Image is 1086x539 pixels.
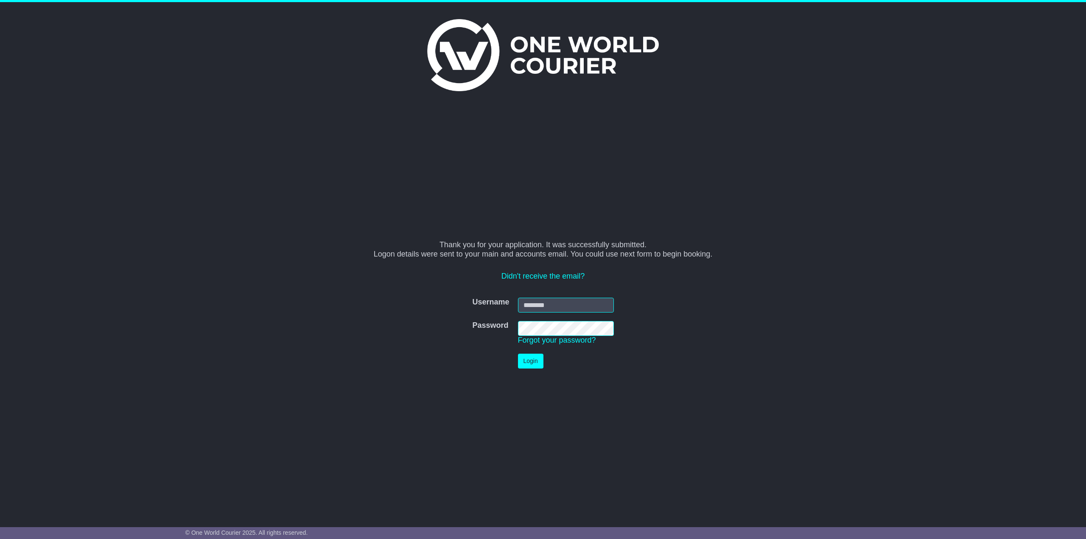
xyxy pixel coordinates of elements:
[518,336,596,344] a: Forgot your password?
[185,529,308,536] span: © One World Courier 2025. All rights reserved.
[472,298,509,307] label: Username
[472,321,508,330] label: Password
[374,240,713,258] span: Thank you for your application. It was successfully submitted. Logon details were sent to your ma...
[501,272,585,280] a: Didn't receive the email?
[518,354,543,369] button: Login
[427,19,659,91] img: One World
